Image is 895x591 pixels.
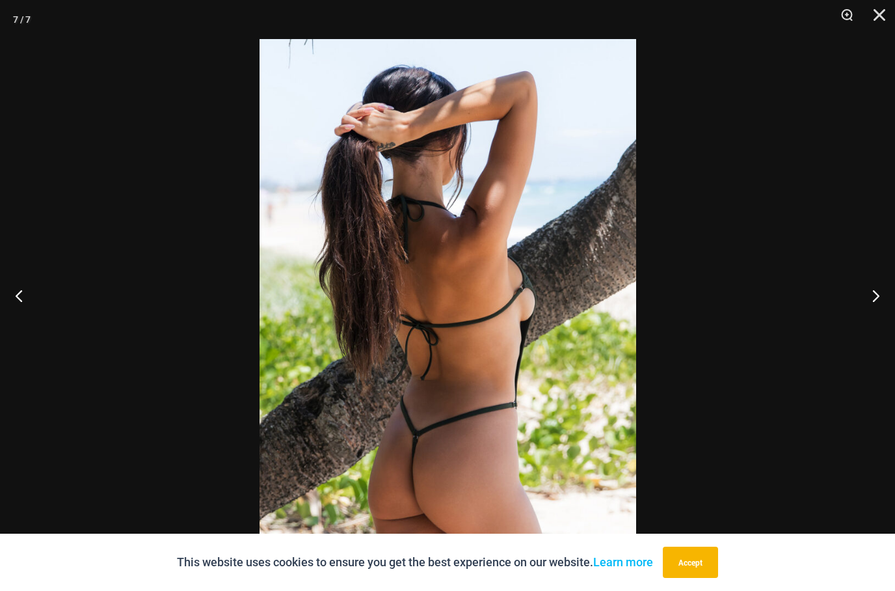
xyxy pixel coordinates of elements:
button: Next [846,263,895,328]
button: Accept [663,547,718,578]
a: Learn more [593,555,653,569]
p: This website uses cookies to ensure you get the best experience on our website. [177,553,653,572]
div: 7 / 7 [13,10,31,29]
